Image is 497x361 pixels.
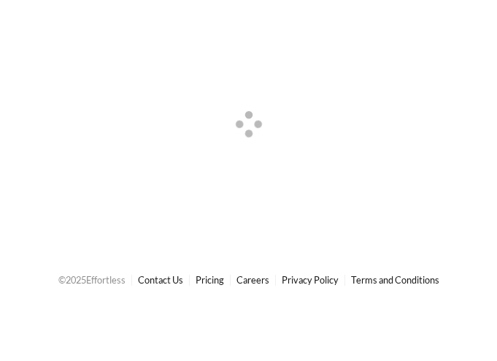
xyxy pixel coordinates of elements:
a: Terms and Conditions [351,274,439,286]
a: Careers [236,274,269,286]
a: Pricing [196,274,224,286]
a: Contact Us [138,274,183,286]
span: © 2025 Effortless [58,274,126,286]
a: Privacy Policy [282,274,339,286]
